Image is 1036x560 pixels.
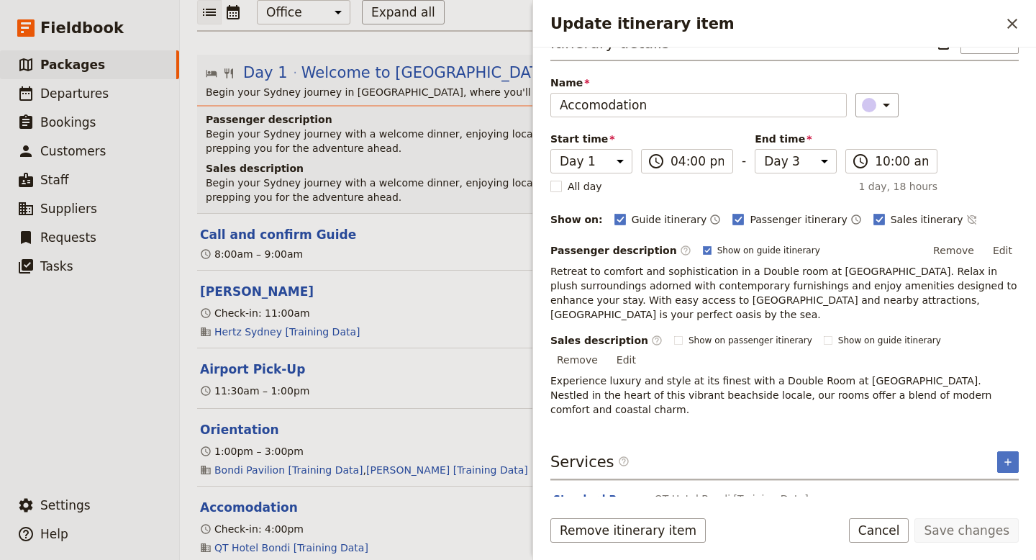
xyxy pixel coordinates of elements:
button: Edit [610,349,642,371]
span: Suppliers [40,202,97,216]
span: ​ [618,456,630,467]
div: , [200,463,528,477]
span: Fieldbook [40,17,124,39]
span: Show on guide itinerary [838,335,941,346]
button: Time not shown on sales itinerary [966,211,978,228]
input: Name [550,93,847,117]
button: Edit [986,240,1019,261]
select: Start time [550,149,632,173]
span: Sales itinerary [891,212,963,227]
span: 1 day, 18 hours [859,179,938,194]
button: Edit this service option [553,492,641,506]
span: ​ [852,153,869,170]
span: Bookings [40,115,96,130]
span: ​ [647,153,665,170]
p: Begin your Sydney journey in [GEOGRAPHIC_DATA], where you'll enjoy a delicious Welcome Dinner. [206,85,1013,99]
input: ​ [671,153,724,170]
select: End time [755,149,837,173]
span: ​ [651,335,663,346]
h2: Update itinerary item [550,13,1000,35]
button: Remove itinerary item [550,518,706,543]
button: Cancel [849,518,909,543]
label: Passenger description [550,243,691,258]
button: Add service inclusion [997,451,1019,473]
span: Tasks [40,259,73,274]
h3: Services [550,451,630,473]
span: All day [568,179,602,194]
a: QT Hotel Bondi [Training Data] [214,541,368,555]
span: QT Hotel Bondi [Training Data] [655,492,809,506]
button: Edit this itinerary item [200,361,305,378]
div: Check-in: 4:00pm [200,522,304,536]
span: ​ [618,456,630,473]
span: Show on passenger itinerary [689,335,812,346]
button: Edit this itinerary item [200,226,356,243]
span: Departures [40,86,109,101]
a: Hertz Sydney [Training Data] [214,325,360,339]
button: Remove [550,349,604,371]
button: ​ [855,93,899,117]
input: ​ [875,153,928,170]
button: Edit this itinerary item [200,499,298,516]
a: Bondi Pavilion [Training Data] [214,463,363,477]
span: Show on guide itinerary [717,245,820,256]
span: Start time [550,132,632,146]
span: Staff [40,173,69,187]
button: Time shown on guide itinerary [709,211,721,228]
h4: Sales description [206,161,1013,176]
button: Close drawer [1000,12,1024,36]
a: [PERSON_NAME] [Training Data] [366,463,528,477]
button: Time shown on passenger itinerary [850,211,862,228]
p: Experience luxury and style at its finest with a Double Room at [GEOGRAPHIC_DATA]. Nestled in the... [550,374,1019,417]
button: Edit this itinerary item [200,283,314,300]
span: Name [550,76,847,90]
p: Retreat to comfort and sophistication in a Double room at [GEOGRAPHIC_DATA]. Relax in plush surro... [550,264,1019,322]
div: 8:00am – 9:00am [200,247,303,261]
span: End time [755,132,837,146]
span: ​ [680,245,691,256]
span: Packages [40,58,105,72]
button: Edit day information [206,62,560,83]
p: Begin your Sydney journey with a welcome dinner, enjoying local cuisine and meeting your guides. ... [206,127,1013,155]
label: Sales description [550,333,663,348]
span: Settings [40,498,91,512]
p: Begin your Sydney journey with a welcome dinner, enjoying local cuisine and meeting your guides. ... [206,176,1013,204]
button: Remove [927,240,981,261]
span: Help [40,527,68,541]
span: Day 1 [243,62,288,83]
div: 1:00pm – 3:00pm [200,444,304,459]
div: ​ [863,96,895,114]
button: Edit this itinerary item [200,421,279,438]
span: - [742,152,746,173]
span: Guide itinerary [632,212,707,227]
span: Customers [40,144,106,158]
div: Show on: [550,212,603,227]
div: Check-in: 11:00am [200,306,310,320]
h4: Passenger description [206,112,1013,127]
button: Remove service [994,492,1019,516]
span: Welcome to [GEOGRAPHIC_DATA]! [301,62,560,83]
div: 11:30am – 1:00pm [200,384,309,398]
button: Save changes [914,518,1019,543]
span: Passenger itinerary [750,212,847,227]
span: Requests [40,230,96,245]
